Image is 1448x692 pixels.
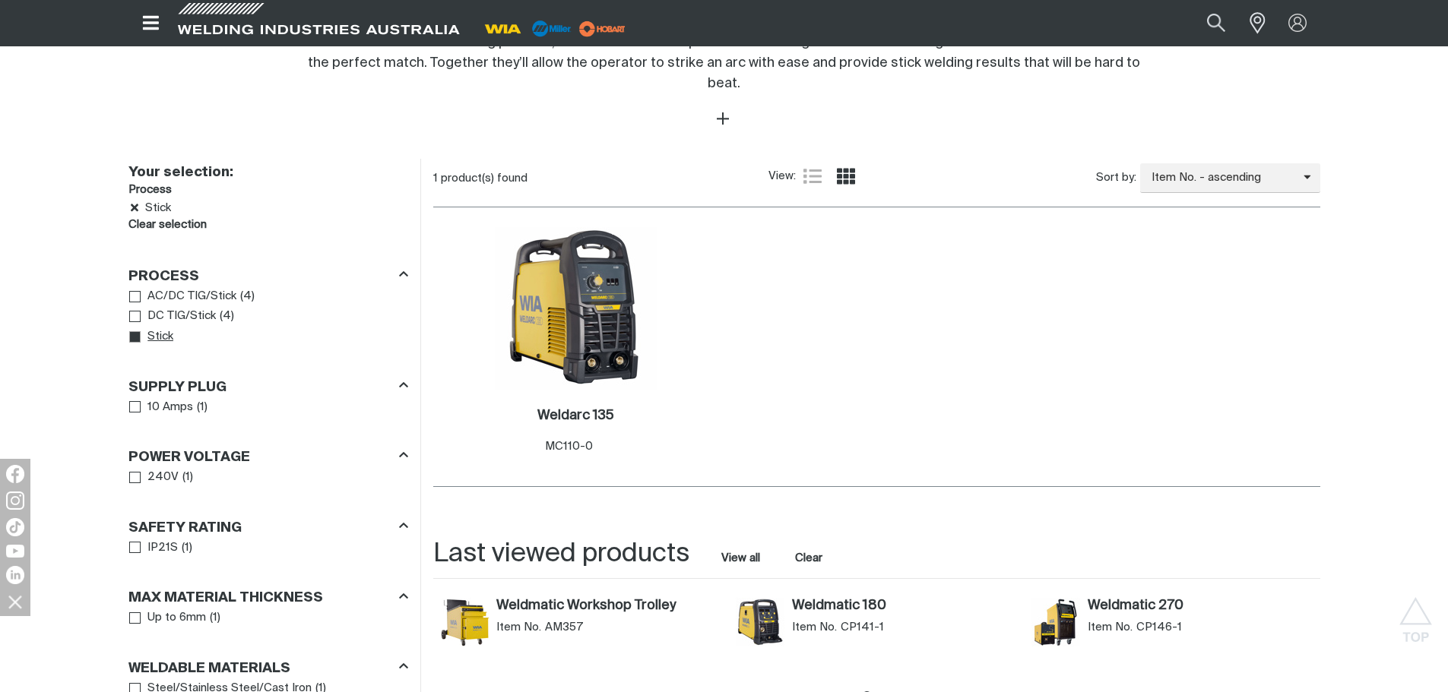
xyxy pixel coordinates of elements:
[433,171,768,186] div: 1
[147,308,216,325] span: DC TIG/Stick
[545,441,593,452] span: MC110-0
[1096,169,1136,187] span: Sort by:
[128,199,408,216] li: Stick
[736,598,784,646] img: Weldmatic 180
[6,545,24,558] img: YouTube
[803,167,822,185] a: List view
[792,548,826,568] button: Clear all last viewed products
[129,397,194,418] a: 10 Amps
[129,306,217,327] a: DC TIG/Stick
[128,660,290,678] h3: Weldable Materials
[496,620,541,635] span: Item No.
[433,537,689,571] h2: Last viewed products
[792,620,837,635] span: Item No.
[128,376,408,397] div: Supply Plug
[6,465,24,483] img: Facebook
[129,608,207,628] a: Up to 6mm
[128,164,401,182] h2: Your selection:
[240,288,255,305] span: ( 4 )
[147,539,178,557] span: IP21S
[545,620,583,635] span: AM357
[147,609,206,627] span: Up to 6mm
[496,598,721,615] a: Weldmatic Workshop Trolley
[841,620,884,635] span: CP141-1
[128,587,408,608] div: Max Material Thickness
[433,159,1320,197] section: Product list controls
[1190,6,1242,40] button: Search products
[128,517,408,537] div: Safety Rating
[128,520,242,537] h3: Safety Rating
[129,608,407,628] ul: Max Material Thickness
[1171,6,1241,40] input: Product name or item number...
[129,286,237,307] a: AC/DC TIG/Stick
[147,288,236,305] span: AC/DC TIG/Stick
[1088,598,1312,615] a: Weldmatic 270
[145,200,171,216] span: Stick
[1140,169,1304,187] span: Item No. - ascending
[197,399,208,416] span: ( 1 )
[128,447,408,467] div: Power Voltage
[433,594,729,661] article: Weldmatic Workshop Trolley (AM357)
[1399,597,1433,631] button: Scroll to top
[575,17,630,40] img: miller
[441,598,490,646] img: Weldmatic Workshop Trolley
[728,594,1024,661] article: Weldmatic 180 (CP141-1)
[128,265,408,286] div: Process
[129,327,174,347] a: Stick
[129,538,407,558] ul: Safety Rating
[495,227,657,390] img: Weldarc 135
[129,397,407,418] ul: Supply Plug
[1088,620,1133,635] span: Item No.
[441,172,528,184] span: product(s) found
[147,399,193,416] span: 10 Amps
[220,308,234,325] span: ( 4 )
[721,551,760,566] a: View all last viewed products
[129,286,407,347] ul: Process
[147,328,173,346] span: Stick
[128,268,199,286] h3: Process
[537,407,614,425] a: Weldarc 135
[6,518,24,536] img: TikTok
[129,202,141,213] a: Remove Stick
[2,589,28,615] img: hide socials
[128,216,207,234] a: Clear filters selection
[768,168,796,185] span: View:
[6,566,24,584] img: LinkedIn
[182,469,193,486] span: ( 1 )
[296,36,1153,90] span: Best suited to the stick welding process, the 135. 145 and 185 power sources together with WIA’s ...
[1031,598,1080,646] img: Weldmatic 270
[575,23,630,34] a: miller
[129,538,179,558] a: IP21S
[1024,594,1320,661] article: Weldmatic 270 (CP146-1)
[6,491,24,510] img: Instagram
[128,379,227,397] h3: Supply Plug
[128,182,408,199] h3: Process
[147,469,179,486] span: 240V
[129,467,179,488] a: 240V
[128,657,408,678] div: Weldable Materials
[128,449,250,466] h3: Power Voltage
[210,609,220,627] span: ( 1 )
[129,467,407,488] ul: Power Voltage
[1136,620,1182,635] span: CP146-1
[537,409,614,422] h2: Weldarc 135
[182,539,192,557] span: ( 1 )
[128,589,323,607] h3: Max Material Thickness
[792,598,1016,615] a: Weldmatic 180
